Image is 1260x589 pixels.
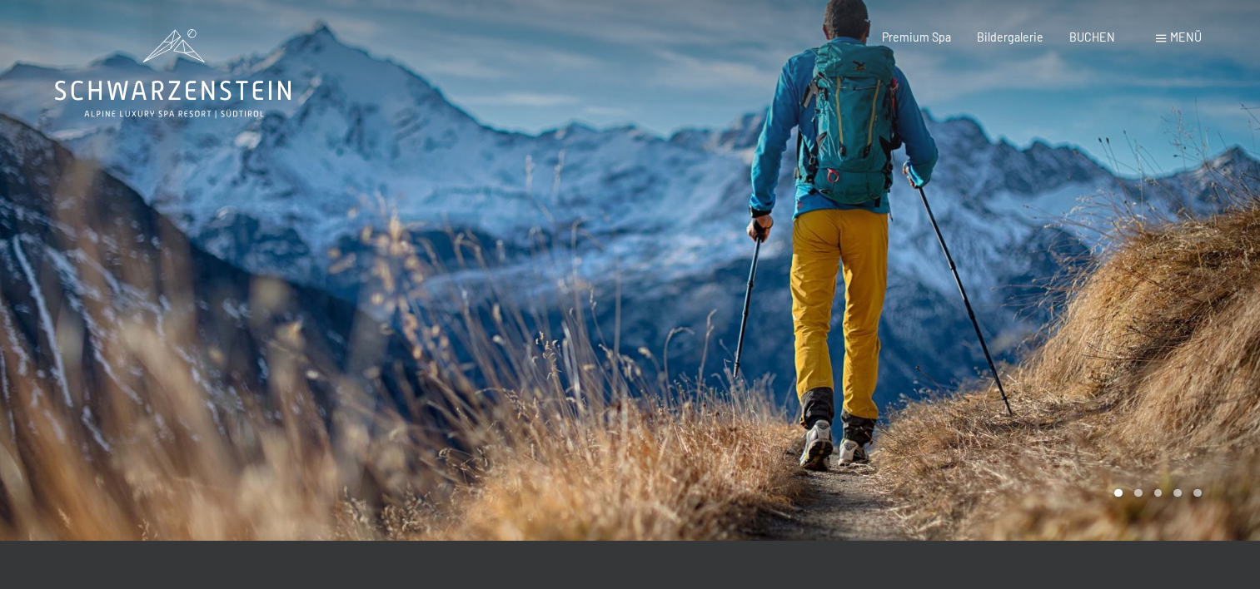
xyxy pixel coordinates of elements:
div: Carousel Page 3 [1154,489,1163,497]
div: Carousel Page 5 [1193,489,1202,497]
a: BUCHEN [1069,30,1115,44]
div: Carousel Pagination [1108,489,1201,497]
a: Bildergalerie [977,30,1043,44]
div: Carousel Page 4 [1173,489,1182,497]
a: Premium Spa [882,30,951,44]
div: Carousel Page 2 [1134,489,1143,497]
span: Menü [1170,30,1202,44]
div: Carousel Page 1 (Current Slide) [1114,489,1123,497]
